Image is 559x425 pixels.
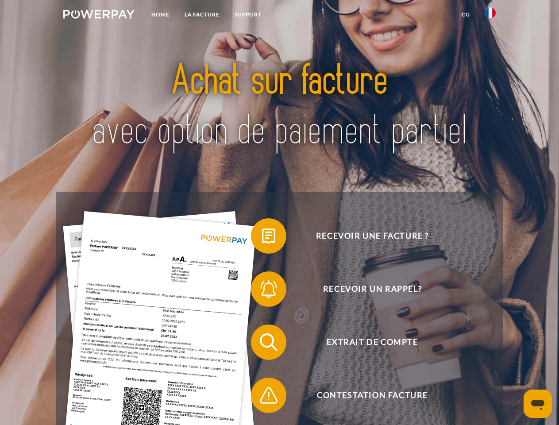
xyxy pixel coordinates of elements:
img: qb_warning.svg [258,384,280,406]
span: Extrait de compte [264,325,481,360]
button: Extrait de compte [251,325,481,360]
a: Home [144,7,177,23]
img: qb_search.svg [258,331,280,353]
img: fr [485,8,496,18]
button: Recevoir un rappel? [251,271,481,307]
span: Recevoir un rappel? [264,271,481,307]
iframe: Bouton de lancement de la fenêtre de messagerie [524,390,552,418]
a: Support [227,7,269,23]
button: Contestation Facture [251,378,481,413]
img: qb_bill.svg [258,225,280,247]
img: title-powerpay_fr.svg [85,42,474,170]
span: Contestation Facture [264,378,481,413]
button: Recevoir une facture ? [251,218,481,254]
span: Recevoir une facture ? [264,218,481,254]
a: LA FACTURE [177,7,227,23]
img: qb_bell.svg [258,278,280,300]
img: logo-powerpay-white.svg [63,10,135,19]
a: CG [454,7,478,23]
